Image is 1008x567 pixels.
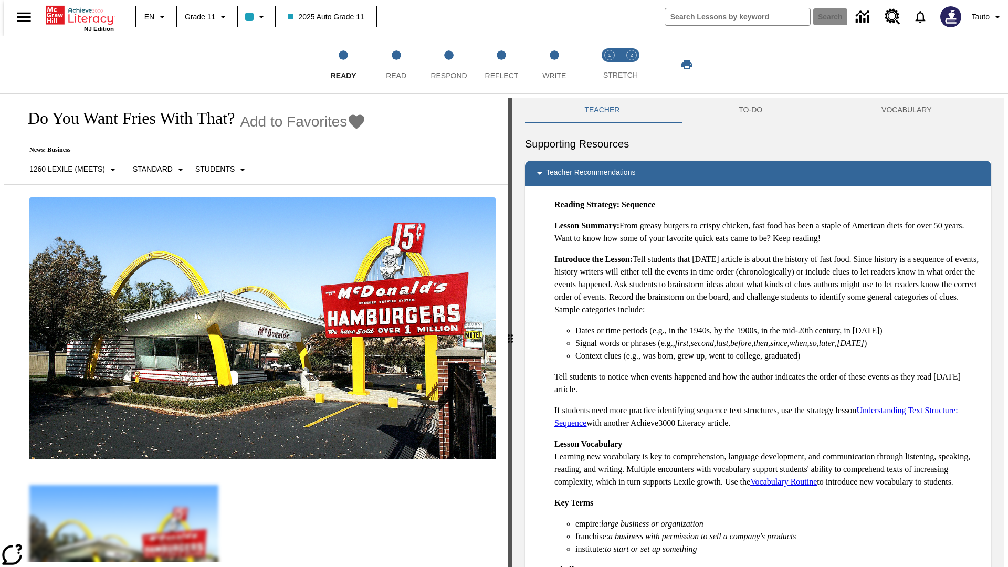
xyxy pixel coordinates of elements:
p: News: Business [17,146,366,154]
em: before [730,339,751,348]
em: when [790,339,807,348]
p: If students need more practice identifying sequence text structures, use the strategy lesson with... [554,404,983,429]
p: Standard [133,164,173,175]
span: Reflect [485,71,519,80]
div: Home [46,4,114,32]
a: Notifications [907,3,934,30]
div: Teacher Recommendations [525,161,991,186]
text: 2 [630,52,633,58]
em: so [810,339,817,348]
text: 1 [608,52,611,58]
span: Ready [331,71,356,80]
button: Select Student [191,160,253,179]
a: Vocabulary Routine [750,477,817,486]
span: Grade 11 [185,12,215,23]
button: Write step 5 of 5 [524,36,585,93]
button: Class color is light blue. Change class color [241,7,272,26]
li: Context clues (e.g., was born, grew up, went to college, graduated) [575,350,983,362]
button: Respond step 3 of 5 [418,36,479,93]
a: Data Center [849,3,878,31]
strong: Key Terms [554,498,593,507]
a: Resource Center, Will open in new tab [878,3,907,31]
div: reading [4,98,508,562]
li: institute: [575,543,983,555]
button: Stretch Respond step 2 of 2 [616,36,647,93]
button: Reflect step 4 of 5 [471,36,532,93]
li: empire: [575,518,983,530]
em: large business or organization [601,519,703,528]
em: a business with permission to sell a company's products [608,532,796,541]
button: Open side menu [8,2,39,33]
em: second [691,339,714,348]
p: Tell students that [DATE] article is about the history of fast food. Since history is a sequence ... [554,253,983,316]
p: From greasy burgers to crispy chicken, fast food has been a staple of American diets for over 50 ... [554,219,983,245]
em: later [819,339,835,348]
li: Signal words or phrases (e.g., , , , , , , , , , ) [575,337,983,350]
button: Select a new avatar [934,3,968,30]
button: Scaffolds, Standard [129,160,191,179]
img: Avatar [940,6,961,27]
span: NJ Edition [84,26,114,32]
span: 2025 Auto Grade 11 [288,12,364,23]
span: Read [386,71,406,80]
p: Students [195,164,235,175]
li: Dates or time periods (e.g., in the 1940s, by the 1900s, in the mid-20th century, in [DATE]) [575,324,983,337]
button: Select Lexile, 1260 Lexile (Meets) [25,160,123,179]
span: Respond [430,71,467,80]
strong: Lesson Summary: [554,221,619,230]
img: One of the first McDonald's stores, with the iconic red sign and golden arches. [29,197,496,460]
strong: Reading Strategy: [554,200,619,209]
span: Write [542,71,566,80]
em: then [753,339,768,348]
span: Add to Favorites [240,113,347,130]
button: Language: EN, Select a language [140,7,173,26]
button: Stretch Read step 1 of 2 [594,36,625,93]
button: Teacher [525,98,679,123]
button: TO-DO [679,98,822,123]
span: Tauto [972,12,990,23]
div: Press Enter or Spacebar and then press right and left arrow keys to move the slider [508,98,512,567]
h1: Do You Want Fries With That? [17,109,235,128]
p: Teacher Recommendations [546,167,635,180]
a: Understanding Text Structure: Sequence [554,406,958,427]
button: Ready step 1 of 5 [313,36,374,93]
button: VOCABULARY [822,98,991,123]
strong: Sequence [622,200,655,209]
h6: Supporting Resources [525,135,991,152]
button: Add to Favorites - Do You Want Fries With That? [240,112,366,131]
strong: Introduce the Lesson: [554,255,633,264]
span: EN [144,12,154,23]
em: to start or set up something [605,544,697,553]
p: Learning new vocabulary is key to comprehension, language development, and communication through ... [554,438,983,488]
p: Tell students to notice when events happened and how the author indicates the order of these even... [554,371,983,396]
button: Print [670,55,703,74]
p: 1260 Lexile (Meets) [29,164,105,175]
em: last [716,339,728,348]
em: since [770,339,787,348]
input: search field [665,8,810,25]
li: franchise: [575,530,983,543]
button: Profile/Settings [968,7,1008,26]
span: STRETCH [603,71,638,79]
div: activity [512,98,1004,567]
button: Read step 2 of 5 [365,36,426,93]
em: first [675,339,689,348]
em: [DATE] [837,339,864,348]
strong: Lesson Vocabulary [554,439,622,448]
button: Grade: Grade 11, Select a grade [181,7,234,26]
div: Instructional Panel Tabs [525,98,991,123]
